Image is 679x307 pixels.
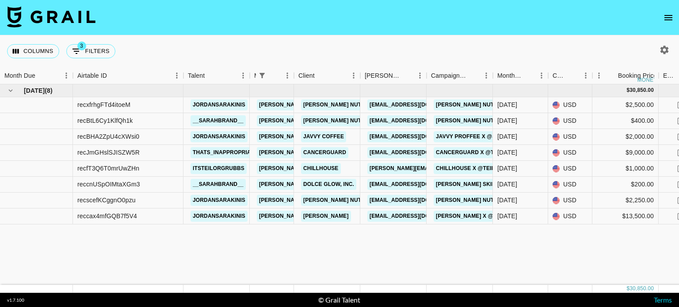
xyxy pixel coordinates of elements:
button: Menu [579,69,592,82]
div: Month Due [497,67,523,84]
button: Menu [347,69,360,82]
button: Show filters [256,69,268,82]
div: Sep '25 [497,148,517,157]
a: [PERSON_NAME] Nutrition [301,195,382,206]
div: $9,000.00 [592,145,659,161]
a: jordansarakinis [191,211,248,222]
div: Sep '25 [497,212,517,220]
a: [PERSON_NAME][EMAIL_ADDRESS][PERSON_NAME][DOMAIN_NAME] [257,195,446,206]
a: jordansarakinis [191,131,248,142]
div: USD [548,177,592,193]
div: Campaign (Type) [427,67,493,84]
img: Grail Talent [7,6,95,27]
button: hide children [4,84,17,97]
div: USD [548,161,592,177]
div: © Grail Talent [318,296,360,304]
a: Chillhouse x @teilorgrubbs [434,163,528,174]
a: [PERSON_NAME][EMAIL_ADDRESS][PERSON_NAME][DOMAIN_NAME] [257,163,446,174]
a: [EMAIL_ADDRESS][DOMAIN_NAME] [367,131,466,142]
a: Cancerguard x @thats_inappropriate [434,147,557,158]
a: jordansarakinis [191,99,248,110]
div: USD [548,208,592,224]
a: [EMAIL_ADDRESS][DOMAIN_NAME] [367,179,466,190]
div: Expenses: Remove Commission? [663,67,675,84]
button: Select columns [7,44,59,58]
div: USD [548,97,592,113]
span: [DATE] [24,86,45,95]
div: $13,500.00 [592,208,659,224]
div: USD [548,193,592,208]
button: Sort [35,69,48,82]
button: Menu [592,69,606,82]
div: recBHA2ZpU4cXWsi0 [77,132,139,141]
button: Menu [480,69,493,82]
div: 30,850.00 [629,285,654,292]
div: Talent [183,67,250,84]
button: Menu [60,69,73,82]
button: Sort [315,69,327,82]
button: Menu [237,69,250,82]
button: Sort [606,69,618,82]
button: Show filters [66,44,115,58]
button: Menu [170,69,183,82]
div: 1 active filter [256,69,268,82]
button: Sort [205,69,217,82]
div: Month Due [493,67,548,84]
div: $2,500.00 [592,97,659,113]
div: Month Due [4,67,35,84]
div: reccax4mfGQB7f5V4 [77,212,137,220]
span: ( 8 ) [45,86,53,95]
div: Sep '25 [497,116,517,125]
a: [PERSON_NAME] Nutrition [301,99,382,110]
div: Currency [553,67,567,84]
div: recscefKCggnO0pzu [77,196,136,205]
a: [PERSON_NAME][EMAIL_ADDRESS][PERSON_NAME][DOMAIN_NAME] [257,147,446,158]
div: Booking Price [618,67,657,84]
a: [PERSON_NAME] Nutrition CreaTone x @jordansara [434,99,596,110]
a: [PERSON_NAME][EMAIL_ADDRESS][PERSON_NAME][DOMAIN_NAME] [257,211,446,222]
div: v 1.7.100 [7,297,24,303]
button: Menu [535,69,548,82]
a: jordansarakinis [191,195,248,206]
div: Sep '25 [497,132,517,141]
div: $ [626,87,629,94]
a: __sarahbrand__ [191,179,246,190]
button: Sort [467,69,480,82]
div: money [637,77,657,83]
a: [EMAIL_ADDRESS][DOMAIN_NAME] [367,147,466,158]
div: Sep '25 [497,100,517,109]
div: recJmGHslSJISZW5R [77,148,140,157]
div: Sep '25 [497,164,517,173]
div: Currency [548,67,592,84]
a: Javvy Proffee x @jordansarakinis [434,131,547,142]
a: [PERSON_NAME] [301,211,351,222]
button: open drawer [660,9,677,27]
a: Javvy Coffee [301,131,346,142]
button: Sort [107,69,119,82]
div: Airtable ID [77,67,107,84]
a: [PERSON_NAME] Nutrition [301,115,382,126]
div: 30,850.00 [629,87,654,94]
a: itsteilorgrubbs [191,163,247,174]
a: [PERSON_NAME][EMAIL_ADDRESS][PERSON_NAME][DOMAIN_NAME] [257,115,446,126]
div: Talent [188,67,205,84]
div: $2,000.00 [592,129,659,145]
div: [PERSON_NAME] [365,67,401,84]
div: recfT3Q6T0mrUwZHn [77,164,139,173]
div: USD [548,113,592,129]
div: Booker [360,67,427,84]
div: Campaign (Type) [431,67,467,84]
a: [PERSON_NAME] Nutrition CreaTone x @jordansara [434,195,596,206]
div: Airtable ID [73,67,183,84]
a: __sarahbrand__ [191,115,246,126]
div: recBtL6Cy1KlfQh1k [77,116,133,125]
div: Sep '25 [497,180,517,189]
a: [PERSON_NAME] Nutrition CreaTone x @sarahbrand [434,115,596,126]
a: [EMAIL_ADDRESS][DOMAIN_NAME] [367,195,466,206]
a: [PERSON_NAME][EMAIL_ADDRESS][PERSON_NAME][DOMAIN_NAME] [257,179,446,190]
div: USD [548,145,592,161]
a: [EMAIL_ADDRESS][DOMAIN_NAME] [367,211,466,222]
span: 3 [77,42,86,50]
div: Manager [250,67,294,84]
button: Sort [401,69,413,82]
